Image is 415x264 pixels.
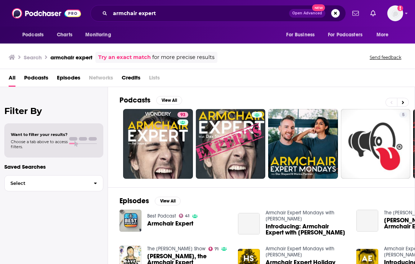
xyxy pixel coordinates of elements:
[123,109,193,179] a: 93
[152,53,215,62] span: for more precise results
[376,30,389,40] span: More
[119,96,182,105] a: PodcastsView All
[119,196,149,205] h2: Episodes
[281,28,324,42] button: open menu
[286,30,315,40] span: For Business
[119,196,181,205] a: EpisodesView All
[80,28,120,42] button: open menu
[387,5,403,21] img: User Profile
[208,247,219,251] a: 71
[24,72,48,87] a: Podcasts
[266,223,348,236] a: Introducing: Armchair Expert with Dax Shepard
[367,7,379,19] a: Show notifications dropdown
[328,30,362,40] span: For Podcasters
[4,106,103,116] h2: Filter By
[402,111,405,119] span: 5
[98,53,151,62] a: Try an exact match
[238,213,260,235] a: Introducing: Armchair Expert with Dax Shepard
[215,247,218,251] span: 71
[11,139,68,149] span: Choose a tab above to access filters.
[185,214,189,218] span: 41
[323,28,373,42] button: open menu
[312,4,325,11] span: New
[85,30,111,40] span: Monitoring
[9,72,15,87] a: All
[50,54,93,61] h3: armchair expert
[179,214,190,218] a: 41
[266,210,334,222] a: Armchair Expert Mondays with Dax Shepard
[90,5,346,22] div: Search podcasts, credits, & more...
[149,72,160,87] span: Lists
[110,8,289,19] input: Search podcasts, credits, & more...
[292,12,322,15] span: Open Advanced
[5,181,88,186] span: Select
[266,223,348,236] span: Introducing: Armchair Expert with [PERSON_NAME]
[266,246,334,258] a: Armchair Expert Mondays with Dax Shepard
[12,6,81,20] img: Podchaser - Follow, Share and Rate Podcasts
[399,112,407,118] a: 5
[4,175,103,191] button: Select
[122,72,140,87] a: Credits
[356,210,378,232] a: Dax Shepard, the Armchair Expert
[387,5,403,21] button: Show profile menu
[289,9,325,18] button: Open AdvancedNew
[147,246,206,252] a: The Dave Chang Show
[119,210,141,232] img: Armchair Expert
[147,220,193,227] a: Armchair Expert
[11,132,68,137] span: Want to filter your results?
[387,5,403,21] span: Logged in as nell-elle
[22,30,44,40] span: Podcasts
[180,111,185,119] span: 93
[89,72,113,87] span: Networks
[52,28,77,42] a: Charts
[147,213,176,219] a: Best Podcast
[4,163,103,170] p: Saved Searches
[24,54,42,61] h3: Search
[57,30,72,40] span: Charts
[397,5,403,11] svg: Add a profile image
[349,7,362,19] a: Show notifications dropdown
[17,28,53,42] button: open menu
[177,112,188,118] a: 93
[155,197,181,205] button: View All
[156,96,182,105] button: View All
[119,96,150,105] h2: Podcasts
[341,109,411,179] a: 5
[371,28,398,42] button: open menu
[367,54,403,60] button: Send feedback
[57,72,80,87] a: Episodes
